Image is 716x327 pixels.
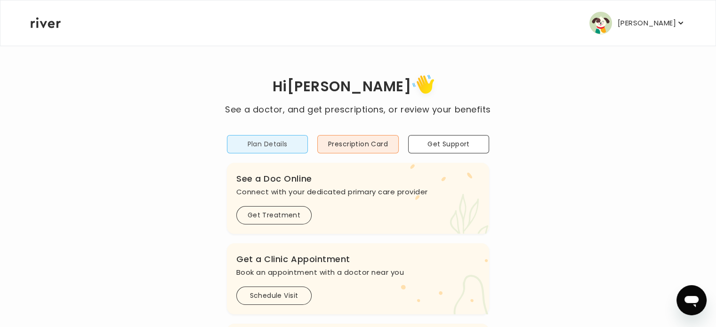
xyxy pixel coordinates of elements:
[676,285,707,315] iframe: Button to launch messaging window
[408,135,489,153] button: Get Support
[225,103,491,116] p: See a doctor, and get prescriptions, or review your benefits
[236,287,312,305] button: Schedule Visit
[236,185,480,199] p: Connect with your dedicated primary care provider
[589,12,685,34] button: user avatar[PERSON_NAME]
[236,253,480,266] h3: Get a Clinic Appointment
[618,16,676,30] p: [PERSON_NAME]
[236,266,480,279] p: Book an appointment with a doctor near you
[236,206,312,224] button: Get Treatment
[589,12,612,34] img: user avatar
[236,172,480,185] h3: See a Doc Online
[225,72,491,103] h1: Hi [PERSON_NAME]
[317,135,398,153] button: Prescription Card
[227,135,308,153] button: Plan Details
